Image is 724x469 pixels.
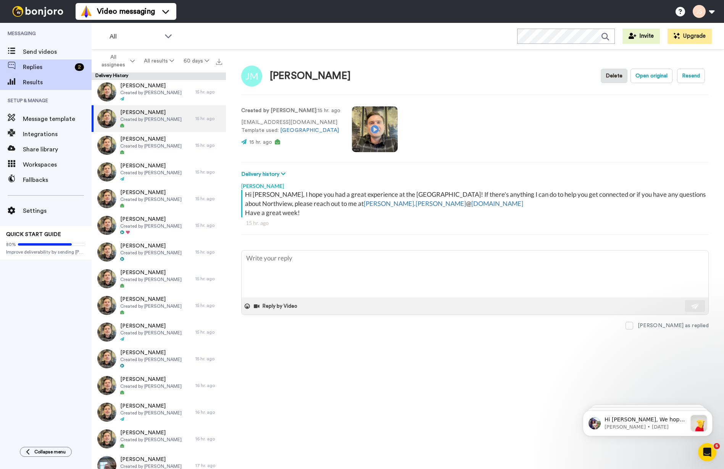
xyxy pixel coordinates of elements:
div: 15 hr. ago [195,249,222,255]
span: [PERSON_NAME] [120,296,182,303]
span: [PERSON_NAME] [120,242,182,250]
a: [PERSON_NAME]Created by [PERSON_NAME]15 hr. ago [92,79,226,105]
div: Hi [PERSON_NAME], I hope you had a great experience at the [GEOGRAPHIC_DATA]! If there's anything... [245,190,707,217]
button: All assignees [93,50,139,72]
button: Export all results that match these filters now. [214,55,224,67]
p: : 15 hr. ago [241,107,340,115]
strong: Created by [PERSON_NAME] [241,108,316,113]
div: 15 hr. ago [195,89,222,95]
span: [PERSON_NAME] [120,349,182,357]
span: Created by [PERSON_NAME] [120,250,182,256]
span: Integrations [23,130,92,139]
img: 3ce2f11e-1352-40fe-93d4-717395f3100f-thumb.jpg [97,376,116,395]
a: [PERSON_NAME]Created by [PERSON_NAME]15 hr. ago [92,239,226,265]
span: All [110,32,161,41]
img: Image of Jason Martin [241,66,262,87]
button: Invite [622,29,660,44]
div: 15 hr. ago [195,222,222,228]
span: Video messaging [97,6,155,17]
div: 15 hr. ago [195,196,222,202]
button: Resend [677,69,705,83]
span: [PERSON_NAME] [120,456,182,463]
div: 16 hr. ago [195,382,222,389]
div: [PERSON_NAME] [270,71,351,82]
span: Created by [PERSON_NAME] [120,437,182,443]
span: [PERSON_NAME] [120,135,182,143]
div: 15 hr. ago [195,276,222,282]
span: Message template [23,114,92,124]
img: 2bccc385-991e-48a2-8918-000946f449fe-thumb.jpg [97,429,116,448]
span: Created by [PERSON_NAME] [120,116,182,122]
span: Created by [PERSON_NAME] [120,170,182,176]
img: 1f5a8124-6e4f-43ca-9368-9ea298d7e07e-thumb.jpg [97,269,116,288]
span: Send videos [23,47,92,56]
span: Improve deliverability by sending [PERSON_NAME]’s from your own email [6,249,85,255]
span: 80% [6,241,16,247]
a: [PERSON_NAME]Created by [PERSON_NAME]16 hr. ago [92,426,226,452]
img: 861d8232-bd5c-490f-97e4-5af03c606fd6-thumb.jpg [97,296,116,315]
img: 9416ba8b-920f-4434-b5c5-b1eb0ba0b21d-thumb.jpg [97,82,116,101]
div: Delivery History [92,72,226,80]
div: 15 hr. ago [195,169,222,175]
div: 15 hr. ago [246,219,704,227]
a: [PERSON_NAME]Created by [PERSON_NAME]15 hr. ago [92,159,226,185]
button: Open original [630,69,672,83]
span: Created by [PERSON_NAME] [120,90,182,96]
span: Settings [23,206,92,215]
div: 2 [75,63,84,71]
div: 16 hr. ago [195,436,222,442]
a: [PERSON_NAME].[PERSON_NAME] [364,199,466,207]
img: 55266a11-1a8f-4362-90e7-8d4cdd7f6ca5-thumb.jpg [97,403,116,422]
a: [PERSON_NAME]Created by [PERSON_NAME]16 hr. ago [92,372,226,399]
iframe: Intercom live chat [698,443,716,461]
button: All results [139,54,179,68]
span: Workspaces [23,160,92,169]
span: Created by [PERSON_NAME] [120,303,182,309]
a: [PERSON_NAME]Created by [PERSON_NAME]15 hr. ago [92,345,226,372]
a: [DOMAIN_NAME] [471,199,523,207]
span: [PERSON_NAME] [120,402,182,410]
span: 15 hr. ago [249,140,272,145]
span: [PERSON_NAME] [120,429,182,437]
span: [PERSON_NAME] [120,82,182,90]
iframe: Intercom notifications message [571,395,724,448]
span: Collapse menu [34,449,66,455]
img: 7c3b1679-8ff4-4610-938b-7274c620bd65-thumb.jpg [97,216,116,235]
img: d716cd96-2c6c-4797-9305-d15c983ea1ce-thumb.jpg [97,243,116,262]
img: 63235699-5fa1-4761-b357-e1821f5318d1-thumb.jpg [97,323,116,342]
a: [PERSON_NAME]Created by [PERSON_NAME]15 hr. ago [92,185,226,212]
div: 15 hr. ago [195,356,222,362]
button: Upgrade [668,29,712,44]
a: [PERSON_NAME]Created by [PERSON_NAME]15 hr. ago [92,212,226,239]
button: Delivery history [241,170,288,178]
div: 15 hr. ago [195,116,222,122]
div: 17 hr. ago [195,463,222,469]
img: send-white.svg [691,303,700,309]
a: [PERSON_NAME]Created by [PERSON_NAME]15 hr. ago [92,105,226,132]
a: [PERSON_NAME]Created by [PERSON_NAME]16 hr. ago [92,399,226,426]
div: [PERSON_NAME] as replied [638,322,709,329]
span: Created by [PERSON_NAME] [120,383,182,389]
div: 15 hr. ago [195,142,222,148]
span: Created by [PERSON_NAME] [120,357,182,363]
span: Share library [23,145,92,154]
span: Results [23,78,92,87]
button: Reply by Video [253,300,300,312]
span: Created by [PERSON_NAME] [120,196,182,202]
span: Replies [23,63,72,72]
a: [GEOGRAPHIC_DATA] [280,128,339,133]
img: 78237609-fab7-4202-adfa-8cb7b08da543-thumb.jpg [97,109,116,128]
a: [PERSON_NAME]Created by [PERSON_NAME]15 hr. ago [92,132,226,159]
span: All assignees [98,53,129,69]
span: [PERSON_NAME] [120,215,182,223]
img: 06650470-489e-48aa-9a77-71f9f83145d3-thumb.jpg [97,162,116,181]
span: Fallbacks [23,175,92,185]
span: [PERSON_NAME] [120,109,182,116]
span: Created by [PERSON_NAME] [120,330,182,336]
div: 15 hr. ago [195,302,222,308]
span: Created by [PERSON_NAME] [120,276,182,283]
